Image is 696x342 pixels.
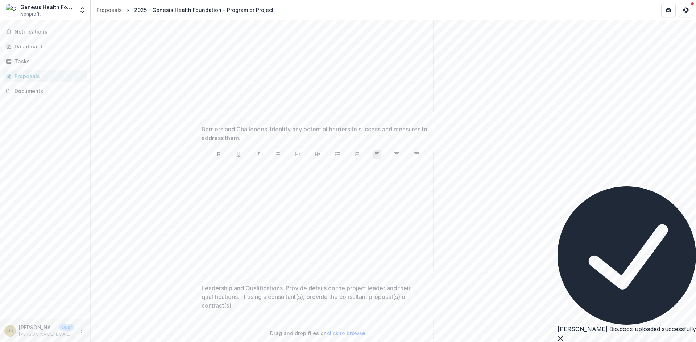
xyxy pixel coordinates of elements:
[373,150,381,159] button: Align Left
[333,150,342,159] button: Bullet List
[274,150,282,159] button: Strike
[3,85,87,97] a: Documents
[270,329,365,337] p: Drag and drop files or
[327,330,365,336] span: click to browse
[20,11,41,17] span: Nonprofit
[3,41,87,52] a: Dashboard
[77,326,86,335] button: More
[3,26,87,38] button: Notifications
[215,150,223,159] button: Bold
[19,331,74,338] p: [PERSON_NAME][EMAIL_ADDRESS][PERSON_NAME][DOMAIN_NAME]
[14,58,82,65] div: Tasks
[202,284,429,310] p: Leadership and Qualifications. Provide details on the project leader and their qualifications. If...
[59,324,74,331] p: User
[134,6,274,14] div: 2025 - Genesis Health Foundation - Program or Project
[94,5,125,15] a: Proposals
[96,6,122,14] div: Proposals
[77,3,87,17] button: Open entity switcher
[353,150,361,159] button: Ordered List
[412,150,421,159] button: Align Right
[3,70,87,82] a: Proposals
[14,43,82,50] div: Dashboard
[392,150,401,159] button: Align Center
[14,29,84,35] span: Notifications
[94,5,277,15] nav: breadcrumb
[6,4,17,16] img: Genesis Health Foundation
[14,87,82,95] div: Documents
[7,328,13,333] div: Sarah Schore
[294,150,302,159] button: Heading 1
[202,125,429,142] p: Barriers and Challenges: Identify any potential barriers to success and measures to address them.
[19,324,57,331] p: [PERSON_NAME]
[14,72,82,80] div: Proposals
[234,150,243,159] button: Underline
[3,55,87,67] a: Tasks
[679,3,693,17] button: Get Help
[313,150,322,159] button: Heading 2
[20,3,74,11] div: Genesis Health Foundation
[254,150,263,159] button: Italicize
[661,3,676,17] button: Partners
